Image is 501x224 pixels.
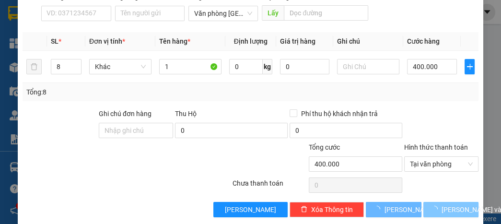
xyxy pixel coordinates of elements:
img: logo.jpg [5,25,23,73]
label: Hình thức thanh toán [404,143,468,151]
th: Ghi chú [333,32,403,51]
span: Tên hàng [159,37,190,45]
span: Đơn vị tính [89,37,125,45]
span: [PERSON_NAME] [225,204,276,215]
input: VD: Bàn, Ghế [159,59,221,74]
div: Tổng: 8 [26,87,195,97]
b: XE GIƯỜNG NẰM CAO CẤP HÙNG THỤC [28,8,100,87]
input: Ghi Chú [337,59,399,74]
div: Chưa thanh toán [232,178,308,195]
input: Ghi chú đơn hàng [99,123,173,138]
input: Dọc đường [284,5,368,21]
span: Tổng cước [309,143,340,151]
button: [PERSON_NAME] [213,202,288,217]
span: loading [431,206,442,212]
span: Tại văn phòng [410,157,473,171]
span: kg [263,59,272,74]
span: Cước hàng [407,37,440,45]
label: Ghi chú đơn hàng [99,110,151,118]
span: Khác [95,59,146,74]
span: Xóa Thông tin [311,204,353,215]
span: Phí thu hộ khách nhận trả [297,108,382,119]
span: delete [301,206,307,213]
span: Giá trị hàng [280,37,315,45]
input: 0 [280,59,329,74]
span: SL [51,37,58,45]
button: deleteXóa Thông tin [290,202,364,217]
button: [PERSON_NAME] [366,202,421,217]
span: Văn phòng Tân Kỳ [194,6,252,21]
button: delete [26,59,42,74]
button: plus [465,59,475,74]
span: Lấy [262,5,284,21]
span: plus [465,63,475,71]
span: loading [373,206,384,212]
button: [PERSON_NAME] và In [423,202,478,217]
span: Thu Hộ [175,110,197,118]
span: Định lượng [234,37,268,45]
span: [PERSON_NAME] [384,204,435,215]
